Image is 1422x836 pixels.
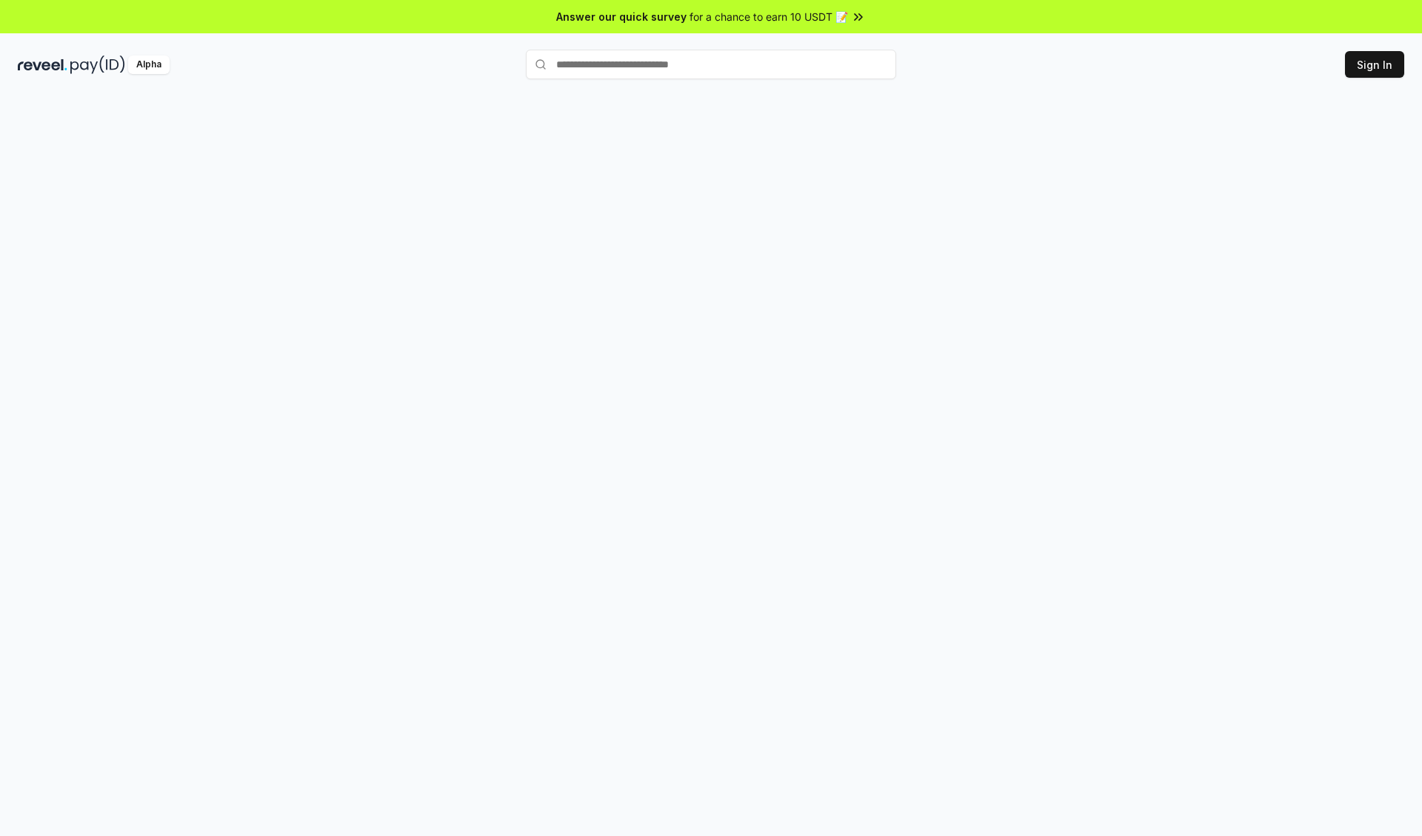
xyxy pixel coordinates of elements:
span: Answer our quick survey [556,9,687,24]
button: Sign In [1345,51,1404,78]
div: Alpha [128,56,170,74]
img: reveel_dark [18,56,67,74]
img: pay_id [70,56,125,74]
span: for a chance to earn 10 USDT 📝 [690,9,848,24]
